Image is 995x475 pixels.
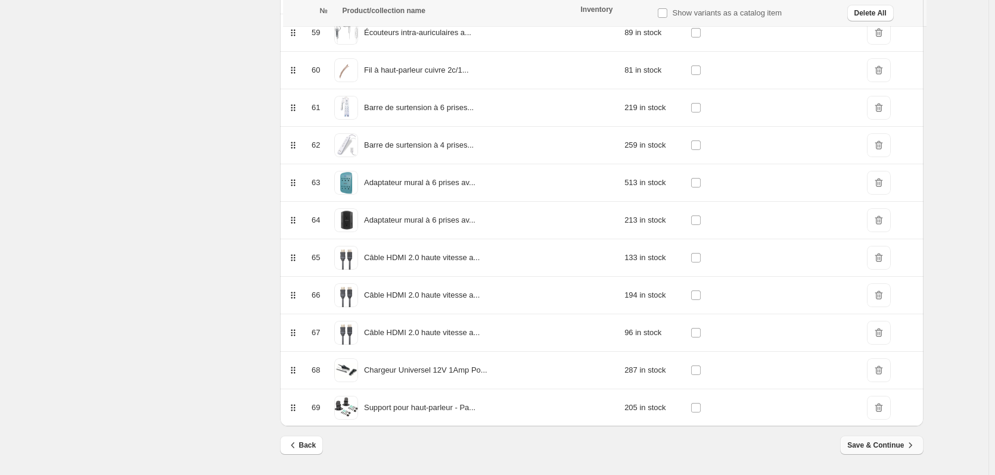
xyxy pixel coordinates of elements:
[312,65,320,74] span: 60
[364,64,469,76] p: Fil à haut-parleur cuivre 2c/1...
[334,283,358,307] img: 923856_a424.webp
[621,164,687,202] td: 513 in stock
[312,140,320,149] span: 62
[364,252,480,264] p: Câble HDMI 2.0 haute vitesse a...
[364,177,475,189] p: Adaptateur mural à 6 prises av...
[343,7,425,15] span: Product/collection name
[621,202,687,239] td: 213 in stock
[364,327,480,339] p: Câble HDMI 2.0 haute vitesse a...
[621,352,687,389] td: 287 in stock
[581,5,650,14] div: Inventory
[621,239,687,277] td: 133 in stock
[334,171,358,195] img: 920236_d972.webp
[364,27,471,39] p: Écouteurs intra-auriculaires a...
[840,436,923,455] button: Save & Continue
[334,133,358,157] img: 919852_480b.webp
[312,215,320,224] span: 64
[364,364,487,376] p: Chargeur Universel 12V 1Amp Po...
[621,14,687,52] td: 89 in stock
[334,96,358,120] img: 909442_e6a3.webp
[312,290,320,299] span: 66
[334,246,358,270] img: 923855_4b6b.webp
[334,208,358,232] img: 920237_9752.webp
[334,58,358,82] img: 902646_2_42cc.webp
[364,402,475,414] p: Support pour haut-parleur - Pa...
[621,89,687,127] td: 219 in stock
[621,389,687,427] td: 205 in stock
[364,139,474,151] p: Barre de surtension à 4 prises...
[312,103,320,112] span: 61
[334,358,358,382] img: 035299.webp
[621,52,687,89] td: 81 in stock
[854,8,887,18] span: Delete All
[621,314,687,352] td: 96 in stock
[847,439,916,451] span: Save & Continue
[280,436,324,455] button: Back
[364,289,480,301] p: Câble HDMI 2.0 haute vitesse a...
[312,365,320,374] span: 68
[334,321,358,345] img: 923857_8fed.webp
[364,102,474,114] p: Barre de surtension à 6 prises...
[621,127,687,164] td: 259 in stock
[673,8,782,17] span: Show variants as a catalog item
[364,214,475,226] p: Adaptateur mural à 6 prises av...
[312,403,320,412] span: 69
[320,7,328,15] span: №
[312,328,320,337] span: 67
[312,253,320,262] span: 65
[847,5,894,21] button: Delete All
[312,28,320,37] span: 59
[287,439,316,451] span: Back
[621,277,687,314] td: 194 in stock
[312,178,320,187] span: 63
[334,396,358,420] img: 023414_1a99.webp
